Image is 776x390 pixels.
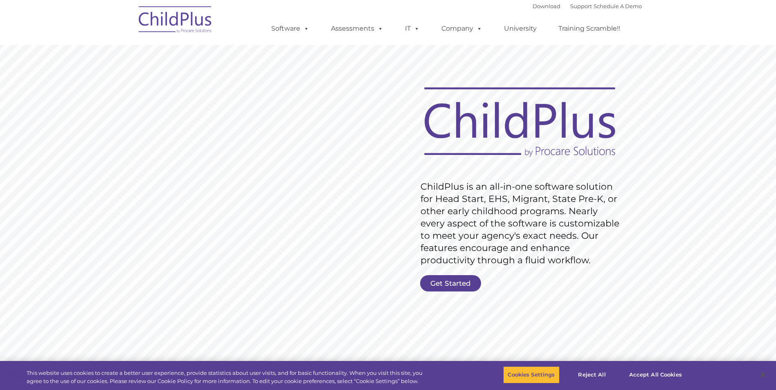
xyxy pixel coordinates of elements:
[27,369,427,385] div: This website uses cookies to create a better user experience, provide statistics about user visit...
[496,20,545,37] a: University
[323,20,391,37] a: Assessments
[533,3,642,9] font: |
[421,181,623,267] rs-layer: ChildPlus is an all-in-one software solution for Head Start, EHS, Migrant, State Pre-K, or other ...
[420,275,481,291] a: Get Started
[263,20,317,37] a: Software
[135,0,216,41] img: ChildPlus by Procare Solutions
[533,3,560,9] a: Download
[503,366,559,383] button: Cookies Settings
[625,366,686,383] button: Accept All Cookies
[594,3,642,9] a: Schedule A Demo
[567,366,618,383] button: Reject All
[397,20,428,37] a: IT
[550,20,628,37] a: Training Scramble!!
[570,3,592,9] a: Support
[754,366,772,384] button: Close
[433,20,490,37] a: Company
